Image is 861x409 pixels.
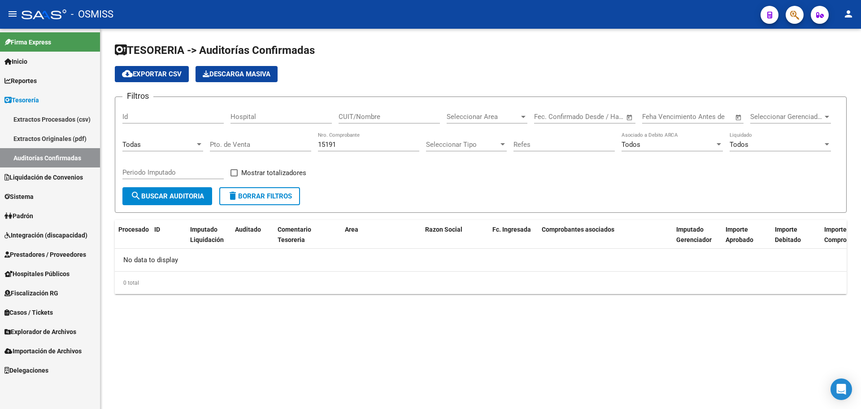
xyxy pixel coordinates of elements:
span: Descarga Masiva [203,70,270,78]
mat-icon: search [130,190,141,201]
datatable-header-cell: Importe Debitado [771,220,821,250]
span: Delegaciones [4,365,48,375]
button: Open calendar [625,112,635,123]
datatable-header-cell: Procesado [115,220,151,250]
span: Sistema [4,192,34,202]
span: Buscar Auditoria [130,192,204,200]
span: Integración (discapacidad) [4,230,87,240]
span: Imputado Gerenciador [676,226,712,243]
button: Open calendar [734,112,744,123]
datatable-header-cell: Imputado Liquidación [187,220,231,250]
datatable-header-cell: Comentario Tesoreria [274,220,341,250]
span: Borrar Filtros [227,192,292,200]
span: Explorador de Archivos [4,327,76,337]
mat-icon: person [843,9,854,19]
div: 0 total [115,272,847,294]
span: Liquidación de Convenios [4,172,83,182]
datatable-header-cell: Area [341,220,409,250]
app-download-masive: Descarga masiva de comprobantes (adjuntos) [196,66,278,82]
span: Casos / Tickets [4,308,53,317]
span: Hospitales Públicos [4,269,70,279]
span: Todas [122,141,141,149]
span: Fiscalización RG [4,288,58,298]
datatable-header-cell: Fc. Ingresada [489,220,538,250]
span: Todos [730,141,748,149]
span: - OSMISS [71,4,113,24]
button: Buscar Auditoria [122,187,212,205]
span: Importación de Archivos [4,346,82,356]
span: TESORERIA -> Auditorías Confirmadas [115,44,315,57]
div: No data to display [115,249,847,271]
datatable-header-cell: Comprobantes asociados [538,220,673,250]
span: ID [154,226,160,233]
span: Auditado [235,226,261,233]
span: Fc. Ingresada [492,226,531,233]
span: Seleccionar Tipo [426,141,499,149]
button: Descarga Masiva [196,66,278,82]
datatable-header-cell: ID [151,220,187,250]
button: Exportar CSV [115,66,189,82]
span: Todos [622,141,640,149]
span: Tesorería [4,95,39,105]
span: Comprobantes asociados [542,226,614,233]
span: Inicio [4,57,27,66]
mat-icon: cloud_download [122,68,133,79]
span: Padrón [4,211,33,221]
datatable-header-cell: Importe Aprobado [722,220,771,250]
span: Seleccionar Gerenciador [750,113,823,121]
datatable-header-cell: Imputado Gerenciador [673,220,722,250]
mat-icon: delete [227,190,238,201]
datatable-header-cell: Auditado [231,220,274,250]
span: Razon Social [425,226,462,233]
h3: Filtros [122,90,153,102]
button: Borrar Filtros [219,187,300,205]
span: Prestadores / Proveedores [4,250,86,259]
span: Comentario Tesoreria [278,226,311,243]
span: Importe Debitado [775,226,801,243]
span: Imputado Liquidación [190,226,224,243]
div: Open Intercom Messenger [831,378,852,400]
span: Importe Aprobado [726,226,753,243]
mat-icon: menu [7,9,18,19]
span: Firma Express [4,37,51,47]
span: Area [345,226,358,233]
input: Fecha fin [578,113,622,121]
span: Mostrar totalizadores [241,167,306,178]
input: Fecha inicio [534,113,570,121]
span: Exportar CSV [122,70,182,78]
span: Procesado [118,226,149,233]
span: Seleccionar Area [447,113,519,121]
span: Reportes [4,76,37,86]
datatable-header-cell: Razon Social [422,220,489,250]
